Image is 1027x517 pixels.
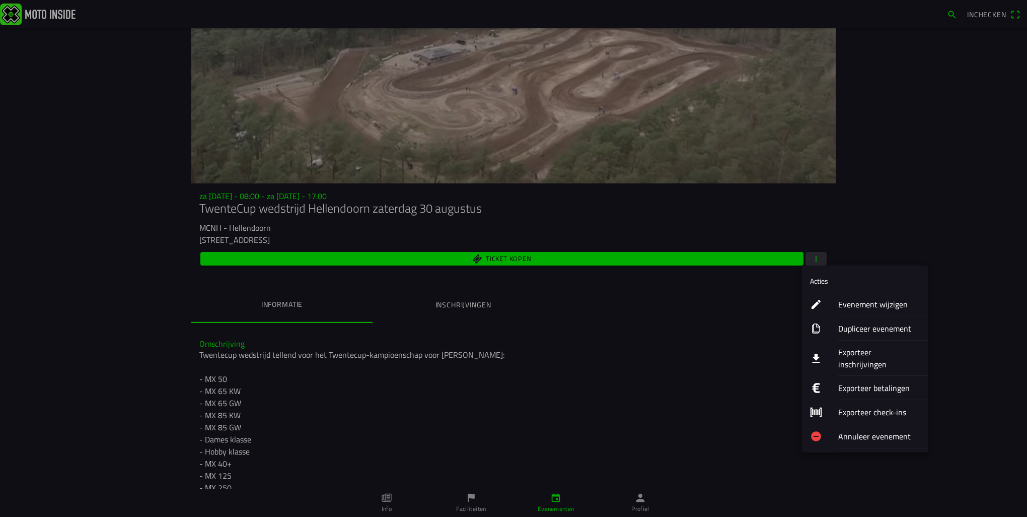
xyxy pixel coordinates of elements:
ion-icon: logo euro [810,382,822,394]
ion-icon: remove circle [810,430,822,442]
ion-label: Dupliceer evenement [838,322,920,335]
ion-label: Evenement wijzigen [838,298,920,310]
ion-icon: copy [810,322,822,335]
ion-label: Exporteer betalingen [838,382,920,394]
ion-label: Acties [810,276,828,286]
ion-icon: download [810,352,822,364]
ion-icon: barcode [810,406,822,418]
ion-icon: create [810,298,822,310]
ion-label: Exporteer inschrijvingen [838,346,920,370]
ion-label: Annuleer evenement [838,430,920,442]
ion-label: Exporteer check-ins [838,406,920,418]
